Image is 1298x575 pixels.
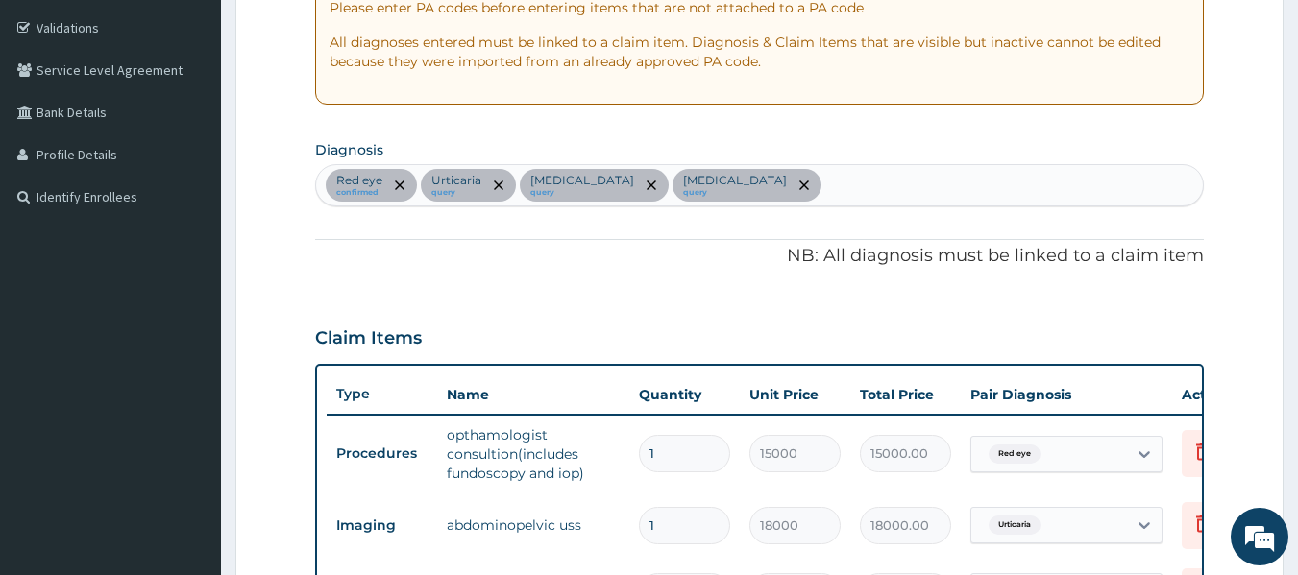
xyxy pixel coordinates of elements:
small: query [530,188,634,198]
th: Actions [1172,375,1268,414]
span: remove selection option [796,177,813,194]
div: Minimize live chat window [315,10,361,56]
th: Total Price [850,375,961,414]
div: Chat with us now [100,108,323,132]
img: d_794563401_company_1708531726252_794563401 [36,96,78,144]
th: Name [437,375,629,414]
h3: Claim Items [315,328,422,349]
th: Pair Diagnosis [961,375,1172,414]
textarea: Type your message and hit 'Enter' [10,376,366,443]
th: Unit Price [740,375,850,414]
td: abdominopelvic uss [437,506,629,544]
p: NB: All diagnosis must be linked to a claim item [315,244,1205,269]
small: query [431,188,481,198]
label: Diagnosis [315,140,383,159]
span: remove selection option [391,177,408,194]
small: query [683,188,787,198]
span: remove selection option [643,177,660,194]
span: Red eye [989,444,1041,464]
td: opthamologist consultion(includes fundoscopy and iop) [437,416,629,492]
th: Quantity [629,375,740,414]
p: Urticaria [431,173,481,188]
span: remove selection option [490,177,507,194]
th: Type [327,376,437,412]
td: Procedures [327,436,437,471]
small: confirmed [336,188,382,198]
span: Urticaria [989,515,1041,535]
p: [MEDICAL_DATA] [530,173,634,188]
p: All diagnoses entered must be linked to a claim item. Diagnosis & Claim Items that are visible bu... [330,33,1190,71]
td: Imaging [327,508,437,543]
span: We're online! [111,168,265,362]
p: Red eye [336,173,382,188]
p: [MEDICAL_DATA] [683,173,787,188]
